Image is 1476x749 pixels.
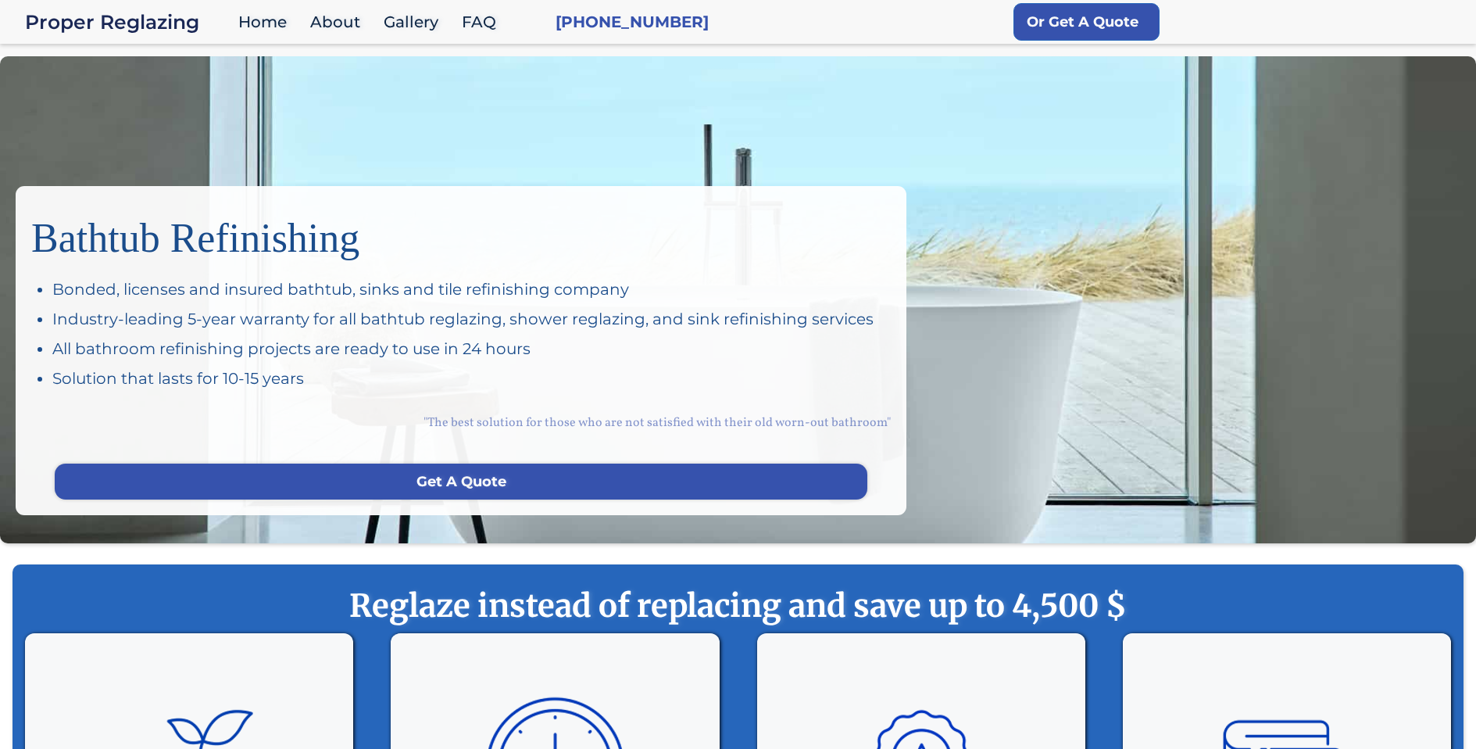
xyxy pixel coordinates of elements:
a: Get A Quote [55,464,867,500]
div: Bonded, licenses and insured bathtub, sinks and tile refinishing company [52,278,891,300]
a: Gallery [376,5,454,39]
a: [PHONE_NUMBER] [556,11,709,33]
div: All bathroom refinishing projects are ready to use in 24 hours [52,338,891,360]
h1: Bathtub Refinishing [31,202,891,263]
div: Proper Reglazing [25,11,231,33]
a: About [302,5,376,39]
a: home [25,11,231,33]
a: FAQ [454,5,512,39]
div: "The best solution for those who are not satisfied with their old worn-out bathroom" [31,397,891,448]
a: Home [231,5,302,39]
strong: Reglaze instead of replacing and save up to 4,500 $ [44,586,1432,625]
div: Solution that lasts for 10-15 years [52,367,891,389]
div: Industry-leading 5-year warranty for all bathtub reglazing, shower reglazing, and sink refinishin... [52,308,891,330]
a: Or Get A Quote [1013,3,1160,41]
